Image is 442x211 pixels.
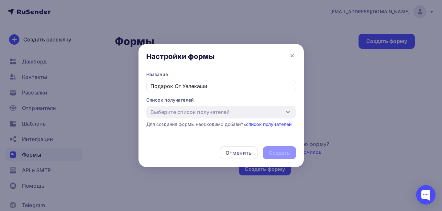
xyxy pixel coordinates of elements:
[146,97,296,105] legend: Список получателей
[246,121,292,127] a: список получателей
[146,52,215,61] div: Настройки формы
[146,106,296,118] button: Выберите список получателей
[146,121,296,128] div: Для создания формы необходимо добавить
[226,149,251,157] div: Отменить
[146,71,296,80] legend: Название
[150,108,230,116] div: Выберите список получателей
[146,80,296,92] input: Укажите название формы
